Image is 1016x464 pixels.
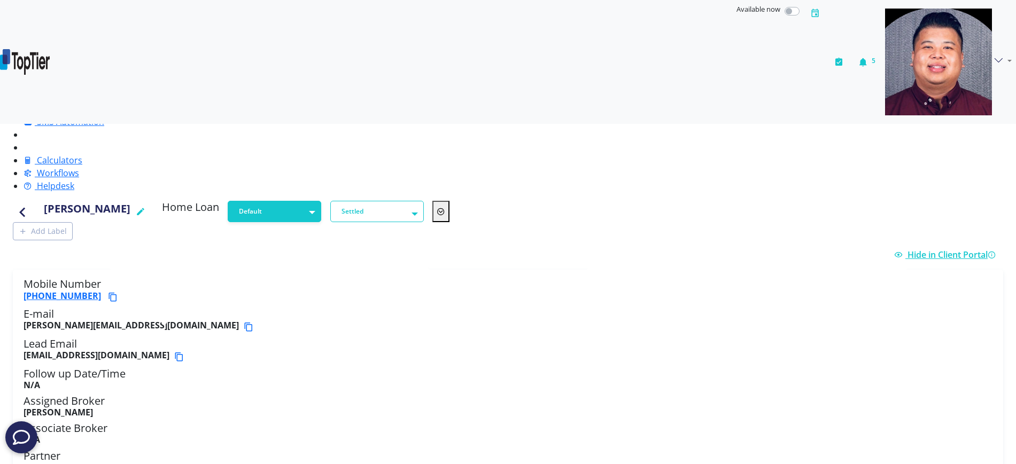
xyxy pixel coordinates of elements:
[37,154,82,166] span: Calculators
[13,222,73,240] button: Add Label
[853,4,881,120] button: 5
[37,167,79,179] span: Workflows
[872,56,875,65] span: 5
[228,201,321,222] button: Default
[24,154,82,166] a: Calculators
[24,320,239,333] b: [PERSON_NAME][EMAIL_ADDRESS][DOMAIN_NAME]
[330,201,424,222] button: Settled
[24,379,40,391] b: N/A
[736,4,780,14] span: Available now
[24,422,992,445] h5: Associate Broker
[24,395,992,418] h5: Assigned Broker
[24,116,104,128] a: SMS Automation
[44,201,130,222] h4: [PERSON_NAME]
[24,290,101,302] a: [PHONE_NUMBER]
[107,290,122,303] button: Copy phone
[24,337,992,363] h5: Lead Email
[174,350,188,363] button: Copy email
[24,180,74,192] a: Helpdesk
[894,249,999,261] a: Hide in Client Portal
[908,249,999,261] span: Hide in Client Portal
[885,9,992,115] img: e310ebdf-1855-410b-9d61-d1abdff0f2ad-637831748356285317.png
[24,167,79,179] a: Workflows
[243,320,258,333] button: Copy email
[24,350,169,363] b: [EMAIL_ADDRESS][DOMAIN_NAME]
[24,406,93,418] b: [PERSON_NAME]
[24,366,126,381] span: Follow up Date/Time
[24,278,992,303] h5: Mobile Number
[162,201,219,218] h5: Home Loan
[37,180,74,192] span: Helpdesk
[24,308,992,333] h5: E-mail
